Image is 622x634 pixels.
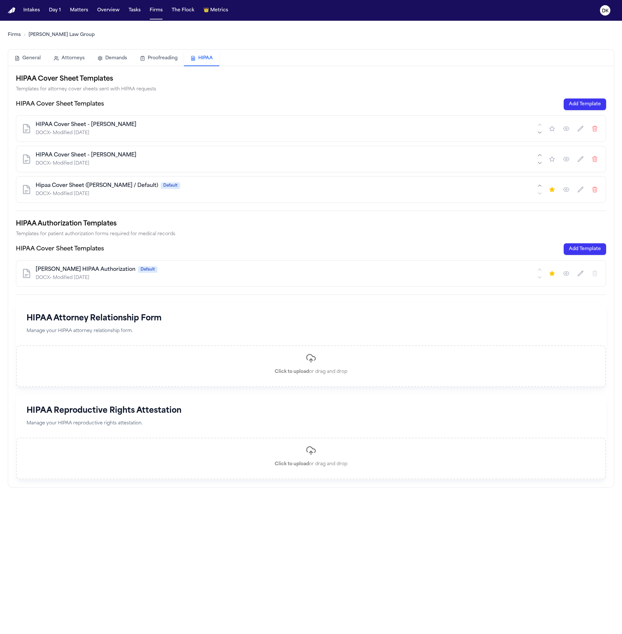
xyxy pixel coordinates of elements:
button: Edit name [575,123,586,134]
button: Delete [589,153,601,165]
p: Templates for attorney cover sheets sent with HIPAA requests [16,86,606,93]
p: or drag and drop [275,369,347,375]
button: Move down [536,273,544,281]
button: Move up [536,151,544,159]
button: Intakes [21,5,42,16]
span: Metrics [210,7,228,14]
h1: HIPAA Reproductive Rights Attestation [27,406,595,416]
button: Day 1 [46,5,63,16]
span: crown [203,7,209,14]
button: Move up [536,182,544,190]
h2: HIPAA Authorization Templates [16,219,606,229]
button: Add Template [564,243,606,255]
button: Proofreading [133,51,184,65]
text: DK [602,9,609,13]
button: Delete [589,184,601,195]
h3: HIPAA Cover Sheet Templates [16,245,104,254]
a: Home [8,7,16,14]
button: Edit name [575,268,586,279]
nav: Breadcrumb [8,32,95,38]
button: Preview [560,153,572,165]
h1: HIPAA Attorney Relationship Form [27,313,595,324]
span: Default [161,182,180,189]
button: Preview [560,268,572,279]
button: General [8,51,47,65]
button: Move down [536,190,544,197]
button: Move down [536,129,544,136]
h2: HIPAA Cover Sheet Templates [16,74,606,84]
button: HIPAA [184,51,219,66]
div: DOCX • Modified [DATE] [36,130,536,136]
div: DOCX • Modified [DATE] [36,191,536,197]
button: The Flock [169,5,197,16]
a: [PERSON_NAME] Law Group [29,32,95,38]
p: Templates for patient authorization forms required for medical records [16,230,606,238]
span: Default [138,266,157,273]
button: Attorneys [47,51,91,65]
span: HIPAA Cover Sheet - [PERSON_NAME] [36,151,136,159]
button: Tasks [126,5,143,16]
button: Move up [536,121,544,129]
button: Overview [95,5,122,16]
button: Move down [536,159,544,167]
span: Click to upload [275,369,309,374]
span: HIPAA Cover Sheet - [PERSON_NAME] [36,121,136,129]
button: Preview [560,184,572,195]
p: Manage your HIPAA reproductive rights attestation. [27,420,595,427]
button: Matters [67,5,91,16]
button: Move up [536,266,544,273]
img: Finch Logo [8,7,16,14]
span: [PERSON_NAME] HIPAA Authorization [36,266,135,273]
div: DOCX • Modified [DATE] [36,275,536,281]
h3: HIPAA Cover Sheet Templates [16,100,104,109]
p: Manage your HIPAA attorney relationship form. [27,328,595,335]
a: Firms [8,32,21,38]
span: Hipaa Cover Sheet ([PERSON_NAME] / Default) [36,182,158,190]
button: Demands [91,51,133,65]
span: Click to upload [275,462,309,467]
button: Add Template [564,98,606,110]
button: Edit name [575,153,586,165]
button: Delete [589,268,601,279]
button: Firms [147,5,165,16]
button: Preview [560,123,572,134]
button: Edit name [575,184,586,195]
button: crownMetrics [201,5,231,16]
p: or drag and drop [275,461,347,467]
button: Delete [589,123,601,134]
div: DOCX • Modified [DATE] [36,160,536,167]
